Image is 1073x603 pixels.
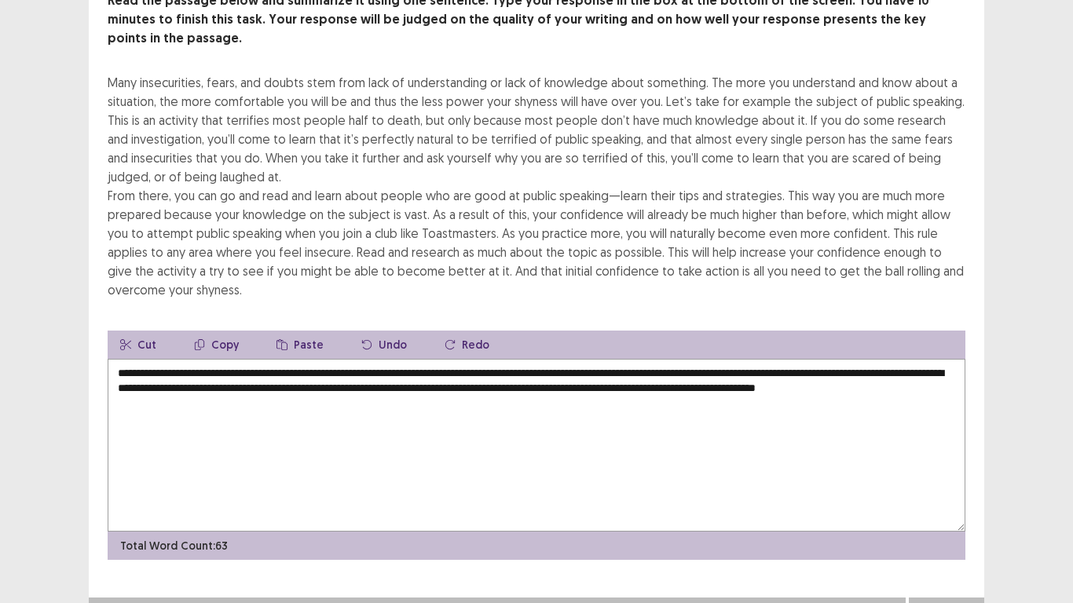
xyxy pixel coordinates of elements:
button: Redo [432,331,502,359]
p: Total Word Count: 63 [120,538,228,554]
div: Many insecurities, fears, and doubts stem from lack of understanding or lack of knowledge about s... [108,73,965,299]
button: Cut [108,331,169,359]
button: Undo [349,331,419,359]
button: Copy [181,331,251,359]
button: Paste [264,331,336,359]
